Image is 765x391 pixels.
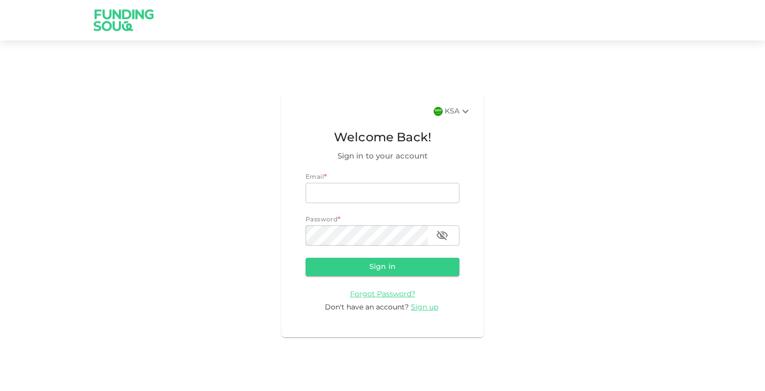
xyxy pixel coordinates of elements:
button: Sign in [306,258,459,276]
span: Sign up [411,304,438,311]
span: Forgot Password? [350,291,415,298]
img: flag-sa.b9a346574cdc8950dd34b50780441f57.svg [434,107,443,116]
span: Sign in to your account [306,150,459,163]
span: Password [306,217,337,223]
div: KSA [445,105,472,118]
span: Don't have an account? [325,304,409,311]
span: Email [306,174,324,180]
input: password [306,225,428,246]
a: Forgot Password? [350,290,415,298]
span: Welcome Back! [306,129,459,148]
input: email [306,183,459,203]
